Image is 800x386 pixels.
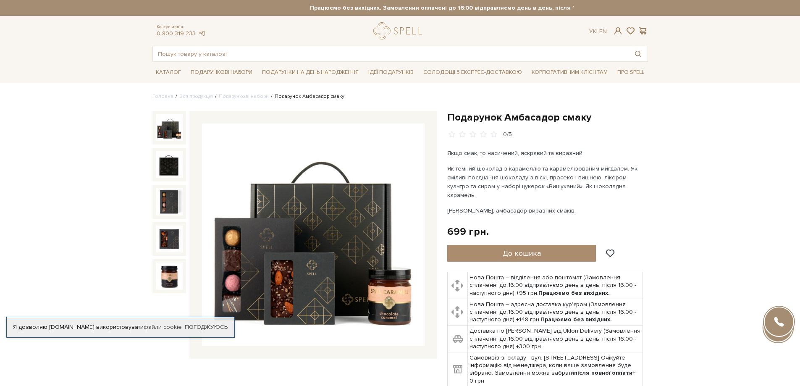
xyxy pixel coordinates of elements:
span: Консультація: [157,24,206,30]
td: Доставка по [PERSON_NAME] від Uklon Delivery (Замовлення сплаченні до 16:00 відправляємо день в д... [468,326,643,352]
b: після повної оплати [574,369,632,376]
button: До кошика [447,245,596,262]
strong: Працюємо без вихідних. Замовлення оплачені до 16:00 відправляємо день в день, після 16:00 - насту... [227,4,722,12]
li: Подарунок Амбасадор смаку [269,93,344,100]
span: | [596,28,598,35]
div: 0/5 [503,131,512,139]
a: Подарункові набори [219,93,269,100]
span: Подарунки на День народження [259,66,362,79]
span: Подарункові набори [187,66,256,79]
div: 699 грн. [447,225,489,238]
a: 0 800 319 233 [157,30,196,37]
p: [PERSON_NAME], амбасадор виразних смаків. [447,206,644,215]
h1: Подарунок Амбасадор смаку [447,111,648,124]
img: Подарунок Амбасадор смаку [156,188,183,215]
a: Погоджуюсь [185,323,228,331]
p: Якщо смак, то насичений, яскравий та виразний. [447,149,644,158]
span: Про Spell [614,66,648,79]
a: файли cookie [144,323,182,331]
div: Ук [589,28,607,35]
div: Я дозволяю [DOMAIN_NAME] використовувати [7,323,234,331]
a: Головна [152,93,173,100]
span: Ідеї подарунків [365,66,417,79]
td: Нова Пошта – адресна доставка кур'єром (Замовлення сплаченні до 16:00 відправляємо день в день, п... [468,299,643,326]
a: telegram [198,30,206,37]
td: Нова Пошта – відділення або поштомат (Замовлення сплаченні до 16:00 відправляємо день в день, піс... [468,272,643,299]
img: Подарунок Амбасадор смаку [156,263,183,289]
a: Вся продукція [179,93,213,100]
a: logo [373,22,426,39]
span: До кошика [503,249,541,258]
img: Подарунок Амбасадор смаку [202,123,425,346]
a: En [599,28,607,35]
a: Корпоративним клієнтам [528,65,611,79]
b: Працюємо без вихідних. [538,289,610,297]
p: Як темний шоколад з карамеллю та карамелізованим мигдалем. Як сміливі поєднання шоколаду з віскі,... [447,164,644,200]
b: Працюємо без вихідних. [540,316,612,323]
img: Подарунок Амбасадор смаку [156,226,183,252]
img: Подарунок Амбасадор смаку [156,114,183,141]
button: Пошук товару у каталозі [628,46,648,61]
span: Каталог [152,66,184,79]
img: Подарунок Амбасадор смаку [156,151,183,178]
input: Пошук товару у каталозі [153,46,628,61]
a: Солодощі з експрес-доставкою [420,65,525,79]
